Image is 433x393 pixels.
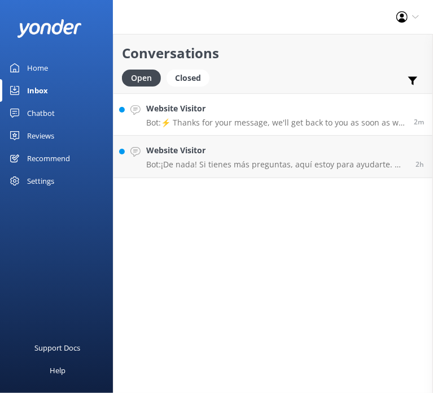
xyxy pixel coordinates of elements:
[27,170,54,192] div: Settings
[17,19,82,38] img: yonder-white-logo.png
[35,336,81,359] div: Support Docs
[167,70,209,87] div: Closed
[27,102,55,124] div: Chatbot
[146,159,407,170] p: Bot: ¡De nada! Si tienes más preguntas, aquí estoy para ayudarte. 😊🌿
[113,93,432,136] a: Website VisitorBot:⚡ Thanks for your message, we'll get back to you as soon as we can. You're als...
[146,102,405,115] h4: Website Visitor
[27,124,54,147] div: Reviews
[122,71,167,84] a: Open
[146,144,407,157] h4: Website Visitor
[50,359,65,382] div: Help
[415,159,424,169] span: Oct 10 2025 05:16pm (UTC -06:00) America/Mexico_City
[122,70,161,87] div: Open
[113,136,432,178] a: Website VisitorBot:¡De nada! Si tienes más preguntas, aquí estoy para ayudarte. 😊🌿2h
[167,71,215,84] a: Closed
[27,79,48,102] div: Inbox
[27,147,70,170] div: Recommend
[27,57,48,79] div: Home
[414,117,424,127] span: Oct 10 2025 07:29pm (UTC -06:00) America/Mexico_City
[122,42,424,64] h2: Conversations
[146,118,405,128] p: Bot: ⚡ Thanks for your message, we'll get back to you as soon as we can. You're also welcome to k...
